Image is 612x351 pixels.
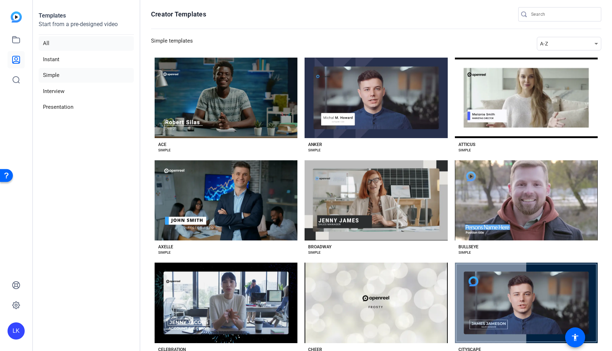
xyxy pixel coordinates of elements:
[305,160,447,241] button: Template image
[308,244,331,250] div: BROADWAY
[455,263,598,343] button: Template image
[39,100,134,114] li: Presentation
[305,263,447,343] button: Template image
[455,160,598,241] button: Template image
[39,20,134,35] p: Start from a pre-designed video
[39,84,134,99] li: Interview
[158,142,166,147] div: ACE
[39,12,66,19] strong: Templates
[155,58,297,138] button: Template image
[151,37,193,50] h3: Simple templates
[158,147,171,153] div: SIMPLE
[455,58,598,138] button: Template image
[458,244,479,250] div: BULLSEYE
[571,333,579,342] mat-icon: accessibility
[531,10,596,19] input: Search
[458,142,475,147] div: ATTICUS
[158,244,173,250] div: AXELLE
[155,160,297,241] button: Template image
[308,250,321,255] div: SIMPLE
[39,36,134,51] li: All
[8,322,25,340] div: LK
[158,250,171,255] div: SIMPLE
[39,68,134,83] li: Simple
[308,142,322,147] div: ANKER
[39,52,134,67] li: Instant
[308,147,321,153] div: SIMPLE
[458,250,471,255] div: SIMPLE
[11,11,22,23] img: blue-gradient.svg
[155,263,297,343] button: Template image
[458,147,471,153] div: SIMPLE
[305,58,447,138] button: Template image
[540,41,548,47] span: A-Z
[151,10,206,19] h1: Creator Templates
